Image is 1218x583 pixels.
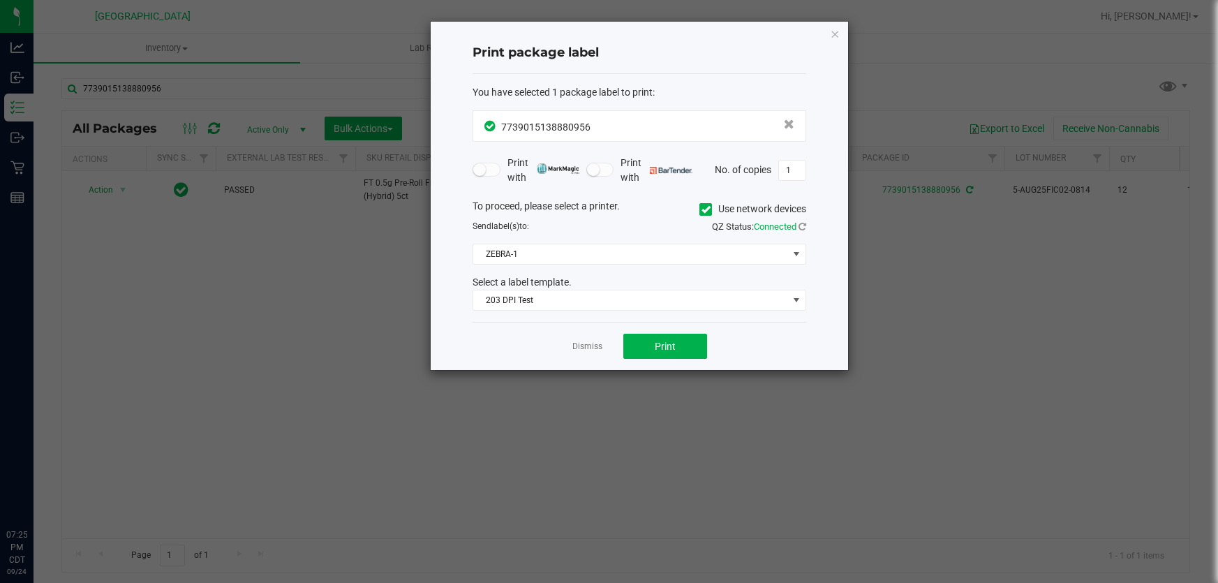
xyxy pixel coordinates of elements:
[462,275,817,290] div: Select a label template.
[473,290,788,310] span: 203 DPI Test
[572,341,602,353] a: Dismiss
[473,85,806,100] div: :
[537,163,579,174] img: mark_magic_cybra.png
[462,199,817,220] div: To proceed, please select a printer.
[621,156,692,185] span: Print with
[507,156,579,185] span: Print with
[473,244,788,264] span: ZEBRA-1
[754,221,796,232] span: Connected
[14,471,56,513] iframe: Resource center
[655,341,676,352] span: Print
[501,121,591,133] span: 7739015138880956
[484,119,498,133] span: In Sync
[712,221,806,232] span: QZ Status:
[699,202,806,216] label: Use network devices
[715,163,771,175] span: No. of copies
[623,334,707,359] button: Print
[473,87,653,98] span: You have selected 1 package label to print
[650,167,692,174] img: bartender.png
[473,44,806,62] h4: Print package label
[473,221,529,231] span: Send to:
[491,221,519,231] span: label(s)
